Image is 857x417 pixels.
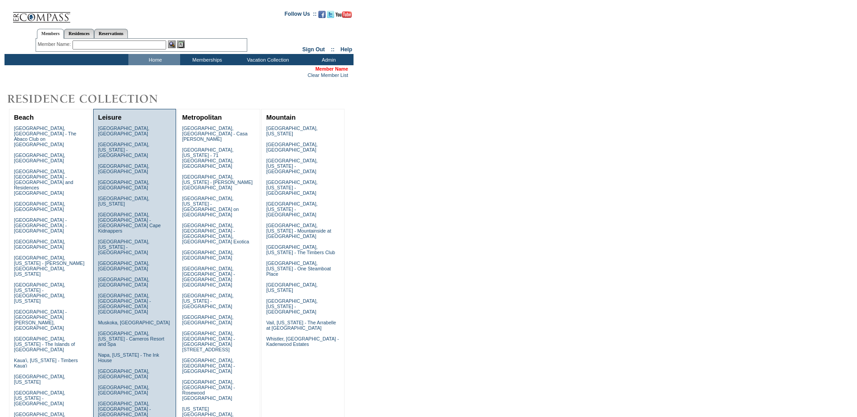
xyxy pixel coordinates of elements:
[98,179,150,190] a: [GEOGRAPHIC_DATA], [GEOGRAPHIC_DATA]
[266,298,317,314] a: [GEOGRAPHIC_DATA], [US_STATE] - [GEOGRAPHIC_DATA]
[266,320,336,331] a: Vail, [US_STATE] - The Arrabelle at [GEOGRAPHIC_DATA]
[14,201,65,212] a: [GEOGRAPHIC_DATA], [GEOGRAPHIC_DATA]
[14,374,65,385] a: [GEOGRAPHIC_DATA], [US_STATE]
[336,13,352,19] a: Subscribe to our YouTube Channel
[266,223,331,239] a: [GEOGRAPHIC_DATA], [US_STATE] - Mountainside at [GEOGRAPHIC_DATA]
[14,152,65,163] a: [GEOGRAPHIC_DATA], [GEOGRAPHIC_DATA]
[168,40,176,48] img: View
[182,174,253,190] a: [GEOGRAPHIC_DATA], [US_STATE] - [PERSON_NAME][GEOGRAPHIC_DATA]
[327,11,334,18] img: Follow us on Twitter
[14,239,65,250] a: [GEOGRAPHIC_DATA], [GEOGRAPHIC_DATA]
[14,309,67,331] a: [GEOGRAPHIC_DATA] - [GEOGRAPHIC_DATA][PERSON_NAME], [GEOGRAPHIC_DATA]
[94,29,128,38] a: Reservations
[182,196,239,217] a: [GEOGRAPHIC_DATA], [US_STATE] - [GEOGRAPHIC_DATA] on [GEOGRAPHIC_DATA]
[98,401,151,417] a: [GEOGRAPHIC_DATA], [GEOGRAPHIC_DATA] - [GEOGRAPHIC_DATA]
[14,217,67,233] a: [GEOGRAPHIC_DATA] - [GEOGRAPHIC_DATA] - [GEOGRAPHIC_DATA]
[98,352,159,363] a: Napa, [US_STATE] - The Ink House
[98,196,150,206] a: [GEOGRAPHIC_DATA], [US_STATE]
[266,201,317,217] a: [GEOGRAPHIC_DATA], [US_STATE] - [GEOGRAPHIC_DATA]
[98,277,150,287] a: [GEOGRAPHIC_DATA], [GEOGRAPHIC_DATA]
[266,336,339,347] a: Whistler, [GEOGRAPHIC_DATA] - Kadenwood Estates
[315,66,348,72] span: Member Name
[308,72,319,78] a: Clear
[327,13,334,19] a: Follow us on Twitter
[64,29,94,38] a: Residences
[14,126,77,147] a: [GEOGRAPHIC_DATA], [GEOGRAPHIC_DATA] - The Abaco Club on [GEOGRAPHIC_DATA]
[302,54,354,65] td: Admin
[182,358,235,374] a: [GEOGRAPHIC_DATA], [GEOGRAPHIC_DATA] - [GEOGRAPHIC_DATA]
[14,169,73,196] a: [GEOGRAPHIC_DATA], [GEOGRAPHIC_DATA] - [GEOGRAPHIC_DATA] and Residences [GEOGRAPHIC_DATA]
[98,126,150,136] a: [GEOGRAPHIC_DATA], [GEOGRAPHIC_DATA]
[182,266,235,287] a: [GEOGRAPHIC_DATA], [GEOGRAPHIC_DATA] - [GEOGRAPHIC_DATA] [GEOGRAPHIC_DATA]
[98,320,170,325] a: Muskoka, [GEOGRAPHIC_DATA]
[12,4,71,23] img: Compass Home
[98,114,122,121] a: Leisure
[182,147,233,169] a: [GEOGRAPHIC_DATA], [US_STATE] - 71 [GEOGRAPHIC_DATA], [GEOGRAPHIC_DATA]
[98,293,151,314] a: [GEOGRAPHIC_DATA], [GEOGRAPHIC_DATA] - [GEOGRAPHIC_DATA] [GEOGRAPHIC_DATA]
[266,282,317,293] a: [GEOGRAPHIC_DATA], [US_STATE]
[182,331,235,352] a: [GEOGRAPHIC_DATA], [GEOGRAPHIC_DATA] - [GEOGRAPHIC_DATA][STREET_ADDRESS]
[38,40,73,48] div: Member Name:
[14,282,65,304] a: [GEOGRAPHIC_DATA], [US_STATE] - [GEOGRAPHIC_DATA], [US_STATE]
[98,260,150,271] a: [GEOGRAPHIC_DATA], [GEOGRAPHIC_DATA]
[98,163,150,174] a: [GEOGRAPHIC_DATA], [GEOGRAPHIC_DATA]
[98,385,150,395] a: [GEOGRAPHIC_DATA], [GEOGRAPHIC_DATA]
[37,29,64,39] a: Members
[182,114,222,121] a: Metropolitan
[182,314,233,325] a: [GEOGRAPHIC_DATA], [GEOGRAPHIC_DATA]
[318,13,326,19] a: Become our fan on Facebook
[14,255,85,277] a: [GEOGRAPHIC_DATA], [US_STATE] - [PERSON_NAME][GEOGRAPHIC_DATA], [US_STATE]
[182,126,247,142] a: [GEOGRAPHIC_DATA], [GEOGRAPHIC_DATA] - Casa [PERSON_NAME]
[340,46,352,53] a: Help
[266,260,331,277] a: [GEOGRAPHIC_DATA], [US_STATE] - One Steamboat Place
[5,90,180,108] img: Destinations by Exclusive Resorts
[180,54,232,65] td: Memberships
[266,126,317,136] a: [GEOGRAPHIC_DATA], [US_STATE]
[182,250,233,260] a: [GEOGRAPHIC_DATA], [GEOGRAPHIC_DATA]
[98,142,150,158] a: [GEOGRAPHIC_DATA], [US_STATE] - [GEOGRAPHIC_DATA]
[321,72,348,78] a: Member List
[182,223,249,244] a: [GEOGRAPHIC_DATA], [GEOGRAPHIC_DATA] - [GEOGRAPHIC_DATA], [GEOGRAPHIC_DATA] Exotica
[14,358,78,368] a: Kaua'i, [US_STATE] - Timbers Kaua'i
[182,293,233,309] a: [GEOGRAPHIC_DATA], [US_STATE] - [GEOGRAPHIC_DATA]
[302,46,325,53] a: Sign Out
[266,158,317,174] a: [GEOGRAPHIC_DATA], [US_STATE] - [GEOGRAPHIC_DATA]
[285,10,317,21] td: Follow Us ::
[14,390,65,406] a: [GEOGRAPHIC_DATA], [US_STATE] - [GEOGRAPHIC_DATA]
[14,336,75,352] a: [GEOGRAPHIC_DATA], [US_STATE] - The Islands of [GEOGRAPHIC_DATA]
[318,11,326,18] img: Become our fan on Facebook
[182,379,235,401] a: [GEOGRAPHIC_DATA], [GEOGRAPHIC_DATA] - Rosewood [GEOGRAPHIC_DATA]
[128,54,180,65] td: Home
[177,40,185,48] img: Reservations
[98,239,150,255] a: [GEOGRAPHIC_DATA], [US_STATE] - [GEOGRAPHIC_DATA]
[98,331,164,347] a: [GEOGRAPHIC_DATA], [US_STATE] - Carneros Resort and Spa
[98,212,161,233] a: [GEOGRAPHIC_DATA], [GEOGRAPHIC_DATA] - [GEOGRAPHIC_DATA] Cape Kidnappers
[232,54,302,65] td: Vacation Collection
[266,142,317,152] a: [GEOGRAPHIC_DATA], [GEOGRAPHIC_DATA]
[336,11,352,18] img: Subscribe to our YouTube Channel
[331,46,335,53] span: ::
[266,244,335,255] a: [GEOGRAPHIC_DATA], [US_STATE] - The Timbers Club
[266,114,295,121] a: Mountain
[98,368,150,379] a: [GEOGRAPHIC_DATA], [GEOGRAPHIC_DATA]
[14,114,34,121] a: Beach
[266,179,317,196] a: [GEOGRAPHIC_DATA], [US_STATE] - [GEOGRAPHIC_DATA]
